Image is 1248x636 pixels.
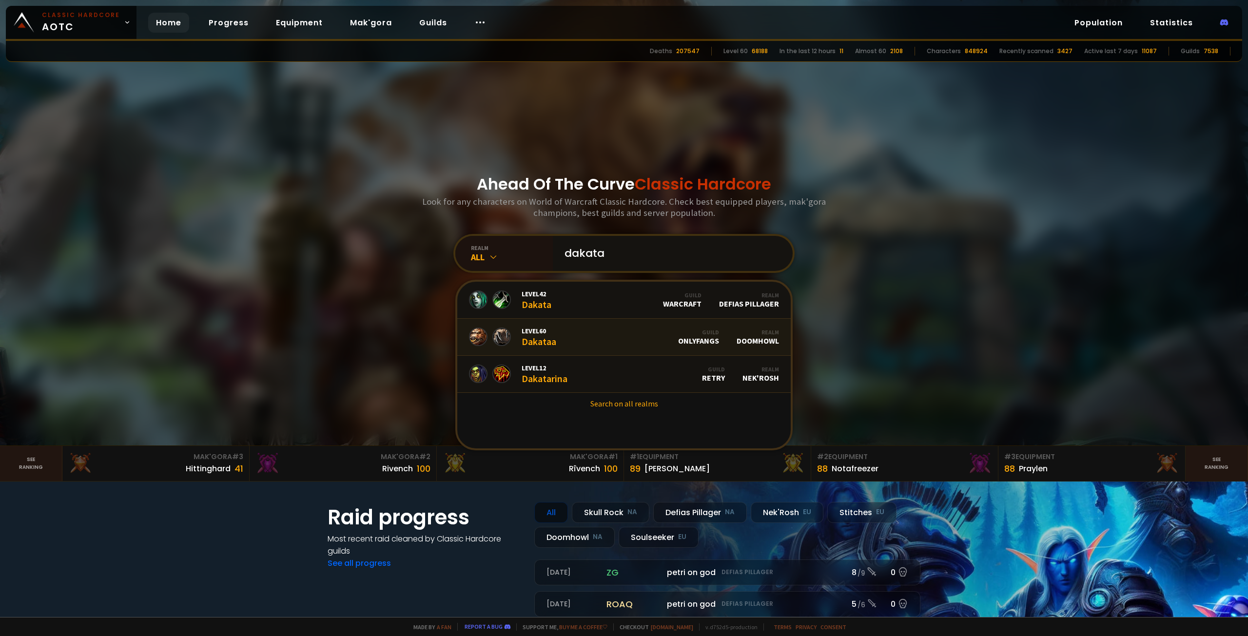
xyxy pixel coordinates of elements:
a: Mak'Gora#2Rivench100 [250,446,437,481]
a: Consent [820,623,846,631]
a: [DATE]roaqpetri on godDefias Pillager5 /60 [534,591,920,617]
a: Privacy [796,623,817,631]
div: 89 [630,462,641,475]
a: Mak'gora [342,13,400,33]
div: Guild [663,291,702,299]
div: 11087 [1142,47,1157,56]
div: Realm [742,366,779,373]
div: Equipment [630,452,805,462]
div: Nek'Rosh [742,366,779,383]
div: Realm [737,328,779,336]
div: 68188 [752,47,768,56]
div: All [534,502,568,523]
a: [DATE]zgpetri on godDefias Pillager8 /90 [534,559,920,585]
div: Rivench [382,463,413,475]
small: EU [803,507,811,517]
h4: Most recent raid cleaned by Classic Hardcore guilds [328,533,523,557]
div: Guilds [1181,47,1200,56]
a: Level42DakataGuildWarCraftRealmDefias Pillager [457,282,791,319]
a: Buy me a coffee [559,623,607,631]
a: Mak'Gora#1Rîvench100 [437,446,624,481]
div: Guild [702,366,725,373]
span: Checkout [613,623,693,631]
span: Level 42 [522,289,551,298]
div: Rîvench [569,463,600,475]
a: Equipment [268,13,331,33]
div: Guild [678,328,719,336]
small: NA [725,507,735,517]
small: EU [876,507,884,517]
a: See all progress [328,558,391,569]
a: Terms [774,623,792,631]
span: AOTC [42,11,120,34]
span: v. d752d5 - production [699,623,758,631]
input: Search a character... [559,236,781,271]
h1: Ahead Of The Curve [477,173,771,196]
a: #1Equipment89[PERSON_NAME] [624,446,811,481]
div: 88 [1004,462,1015,475]
div: Recently scanned [999,47,1053,56]
span: Level 60 [522,327,556,335]
div: Equipment [1004,452,1179,462]
div: Dakataa [522,327,556,347]
div: 207547 [676,47,700,56]
div: Dakatarina [522,364,567,385]
span: # 1 [608,452,618,462]
div: 100 [417,462,430,475]
div: Doomhowl [737,328,779,346]
div: WarCraft [663,291,702,308]
div: Stitches [827,502,897,523]
div: [PERSON_NAME] [644,463,710,475]
div: Praylen [1019,463,1048,475]
div: Deaths [650,47,672,56]
div: 2108 [890,47,903,56]
small: NA [627,507,637,517]
div: Soulseeker [619,527,699,548]
div: Mak'Gora [68,452,243,462]
span: # 2 [817,452,828,462]
div: Realm [719,291,779,299]
a: a fan [437,623,451,631]
a: #2Equipment88Notafreezer [811,446,998,481]
div: 3427 [1057,47,1072,56]
a: Progress [201,13,256,33]
div: Retry [702,366,725,383]
div: Doomhowl [534,527,615,548]
span: Classic Hardcore [635,173,771,195]
a: Population [1067,13,1131,33]
small: EU [678,532,686,542]
div: Active last 7 days [1084,47,1138,56]
a: Guilds [411,13,455,33]
div: Dakata [522,289,551,310]
a: Home [148,13,189,33]
small: Classic Hardcore [42,11,120,19]
div: Nek'Rosh [751,502,823,523]
span: # 1 [630,452,639,462]
div: 88 [817,462,828,475]
div: Equipment [817,452,992,462]
div: Mak'Gora [255,452,430,462]
a: [DOMAIN_NAME] [651,623,693,631]
span: # 3 [232,452,243,462]
div: OnlyFangs [678,328,719,346]
a: #3Equipment88Praylen [998,446,1186,481]
a: Seeranking [1186,446,1248,481]
div: Notafreezer [832,463,878,475]
a: Statistics [1142,13,1201,33]
h3: Look for any characters on World of Warcraft Classic Hardcore. Check best equipped players, mak'g... [418,196,830,218]
a: Report a bug [465,623,503,630]
div: Mak'Gora [443,452,618,462]
div: 848924 [965,47,988,56]
div: In the last 12 hours [780,47,836,56]
span: # 2 [419,452,430,462]
div: Almost 60 [855,47,886,56]
span: Support me, [516,623,607,631]
div: 100 [604,462,618,475]
a: Mak'Gora#3Hittinghard41 [62,446,250,481]
span: Level 12 [522,364,567,372]
div: Level 60 [723,47,748,56]
a: Classic HardcoreAOTC [6,6,136,39]
div: Skull Rock [572,502,649,523]
div: 11 [839,47,843,56]
a: Search on all realms [457,393,791,414]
